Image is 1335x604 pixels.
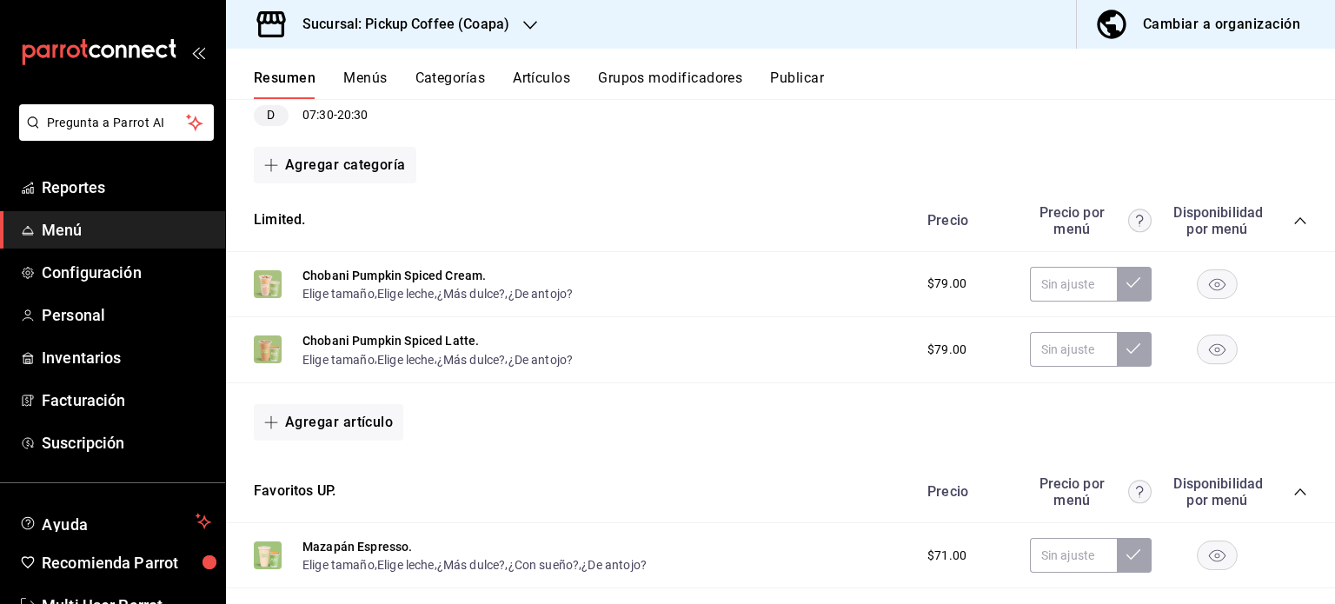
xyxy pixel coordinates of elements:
[260,106,282,124] span: D
[927,547,966,565] span: $71.00
[254,335,282,363] img: Preview
[910,212,1021,229] div: Precio
[508,285,574,302] button: ¿De antojo?
[302,267,486,284] button: Chobani Pumpkin Spiced Cream.
[42,551,211,574] span: Recomienda Parrot
[289,14,509,35] h3: Sucursal: Pickup Coffee (Coapa)
[12,126,214,144] a: Pregunta a Parrot AI
[191,45,205,59] button: open_drawer_menu
[508,556,580,574] button: ¿Con sueño?
[42,511,189,532] span: Ayuda
[302,332,479,349] button: Chobani Pumpkin Spiced Latte.
[302,284,573,302] div: , , ,
[42,176,211,199] span: Reportes
[377,285,435,302] button: Elige leche
[254,404,403,441] button: Agregar artículo
[581,556,647,574] button: ¿De antojo?
[508,351,574,368] button: ¿De antojo?
[254,270,282,298] img: Preview
[910,483,1021,500] div: Precio
[302,351,375,368] button: Elige tamaño
[1030,475,1152,508] div: Precio por menú
[377,351,435,368] button: Elige leche
[302,285,375,302] button: Elige tamaño
[254,147,416,183] button: Agregar categoría
[437,351,506,368] button: ¿Más dulce?
[1030,538,1117,573] input: Sin ajuste
[927,341,966,359] span: $79.00
[254,70,1335,99] div: navigation tabs
[343,70,387,99] button: Menús
[1173,204,1260,237] div: Disponibilidad por menú
[437,556,506,574] button: ¿Más dulce?
[254,541,282,569] img: Preview
[927,275,966,293] span: $79.00
[415,70,486,99] button: Categorías
[42,303,211,327] span: Personal
[42,261,211,284] span: Configuración
[1030,204,1152,237] div: Precio por menú
[19,104,214,141] button: Pregunta a Parrot AI
[1143,12,1300,37] div: Cambiar a organización
[302,538,413,555] button: Mazapán Espresso.
[42,218,211,242] span: Menú
[1030,332,1117,367] input: Sin ajuste
[42,388,211,412] span: Facturación
[254,70,315,99] button: Resumen
[254,105,372,126] div: 07:30 - 20:30
[302,556,375,574] button: Elige tamaño
[1173,475,1260,508] div: Disponibilidad por menú
[1293,214,1307,228] button: collapse-category-row
[254,210,305,230] button: Limited.
[42,431,211,455] span: Suscripción
[770,70,824,99] button: Publicar
[1293,485,1307,499] button: collapse-category-row
[47,114,187,132] span: Pregunta a Parrot AI
[437,285,506,302] button: ¿Más dulce?
[302,555,647,574] div: , , , ,
[254,481,335,501] button: Favoritos UP.
[513,70,570,99] button: Artículos
[598,70,742,99] button: Grupos modificadores
[42,346,211,369] span: Inventarios
[377,556,435,574] button: Elige leche
[1030,267,1117,302] input: Sin ajuste
[302,349,573,368] div: , , ,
